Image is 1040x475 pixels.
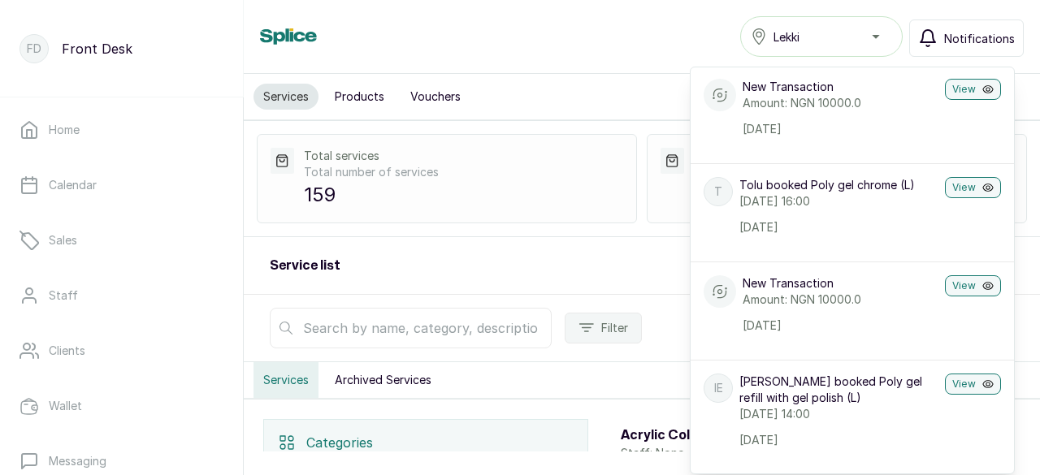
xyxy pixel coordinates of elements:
span: Filter [601,320,628,336]
h3: Acrylic colored powder new set ( 4 ) [621,425,845,445]
h2: Service list [270,256,340,275]
button: Services [253,84,318,110]
button: View [945,177,1001,198]
p: FD [27,41,41,57]
p: New Transaction [743,275,938,291]
button: Notifications [909,19,1024,57]
button: Services [253,362,318,398]
p: New Transaction [743,79,938,95]
p: Front Desk [62,39,132,58]
p: Total number of services [304,164,623,180]
p: T [714,184,722,200]
p: Staff [49,287,78,304]
p: Staff: None [621,445,845,461]
p: [PERSON_NAME] booked Poly gel refill with gel polish (L) [739,374,938,406]
p: Categories [306,433,373,452]
p: [DATE] 14:00 [739,406,938,422]
button: Filter [565,313,642,343]
a: Home [13,107,230,153]
p: Tolu booked Poly gel chrome (L) [739,177,938,193]
a: Staff [13,273,230,318]
button: View [945,374,1001,395]
span: Lekki [773,28,799,45]
p: Messaging [49,453,106,469]
p: Total services [304,148,623,164]
a: Calendar [13,162,230,208]
p: [DATE] 16:00 [739,193,938,209]
button: View [945,79,1001,100]
p: Amount: NGN 10000.0 [743,95,938,111]
p: Wallet [49,398,82,414]
button: Archived Services [325,362,441,398]
p: Clients [49,343,85,359]
p: [DATE] [743,317,938,334]
button: Products [325,84,394,110]
p: 159 [304,180,623,209]
p: Sales [49,232,77,248]
p: IE [714,380,723,396]
p: [DATE] [739,432,938,448]
button: Lekki [740,16,903,57]
p: Amount: NGN 10000.0 [743,291,938,308]
a: Clients [13,328,230,374]
p: Home [49,122,80,138]
a: Sales [13,218,230,263]
button: Vouchers [401,84,470,110]
input: Search by name, category, description, price [270,308,552,348]
p: [DATE] [739,219,938,235]
a: Wallet [13,383,230,429]
button: View [945,275,1001,296]
p: [DATE] [743,121,938,137]
p: Calendar [49,177,97,193]
span: Notifications [944,30,1015,47]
